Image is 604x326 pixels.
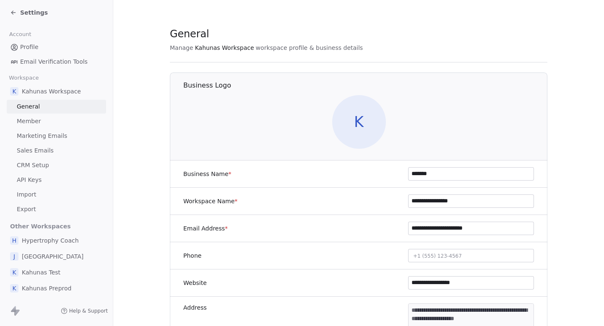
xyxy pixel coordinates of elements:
span: Account [5,28,35,41]
label: Business Name [183,170,232,178]
span: Kahunas Workspace [22,87,81,96]
span: Workspace [5,72,42,84]
span: CRM Setup [17,161,49,170]
label: Address [183,303,207,312]
span: Help & Support [69,308,108,314]
span: Hypertrophy Coach [22,236,79,245]
a: API Keys [7,173,106,187]
label: Website [183,279,207,287]
span: Email Verification Tools [20,57,88,66]
span: K [10,87,18,96]
label: Phone [183,251,201,260]
span: Marketing Emails [17,132,67,140]
span: API Keys [17,176,42,184]
label: Workspace Name [183,197,237,205]
a: CRM Setup [7,158,106,172]
span: Sales Emails [17,146,54,155]
span: Export [17,205,36,214]
a: General [7,100,106,114]
span: Profile [20,43,39,52]
button: +1 (555) 123-4567 [408,249,534,262]
a: Marketing Emails [7,129,106,143]
span: Member [17,117,41,126]
span: Kahunas Preprod [22,284,72,292]
span: Import [17,190,36,199]
a: Help & Support [61,308,108,314]
span: Kahunas Workspace [195,44,254,52]
span: General [17,102,40,111]
label: Email Address [183,224,228,233]
a: Import [7,188,106,202]
h1: Business Logo [183,81,548,90]
span: J [10,252,18,261]
span: Kahunas Test [22,268,60,277]
a: Export [7,202,106,216]
span: K [10,284,18,292]
a: Member [7,114,106,128]
span: Manage [170,44,193,52]
span: General [170,28,209,40]
span: K [10,268,18,277]
span: workspace profile & business details [256,44,363,52]
a: Settings [10,8,48,17]
span: H [10,236,18,245]
span: [GEOGRAPHIC_DATA] [22,252,83,261]
span: K [332,95,386,149]
a: Email Verification Tools [7,55,106,69]
span: Other Workspaces [7,220,74,233]
span: +1 (555) 123-4567 [413,253,462,259]
a: Profile [7,40,106,54]
a: Sales Emails [7,144,106,158]
span: Settings [20,8,48,17]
